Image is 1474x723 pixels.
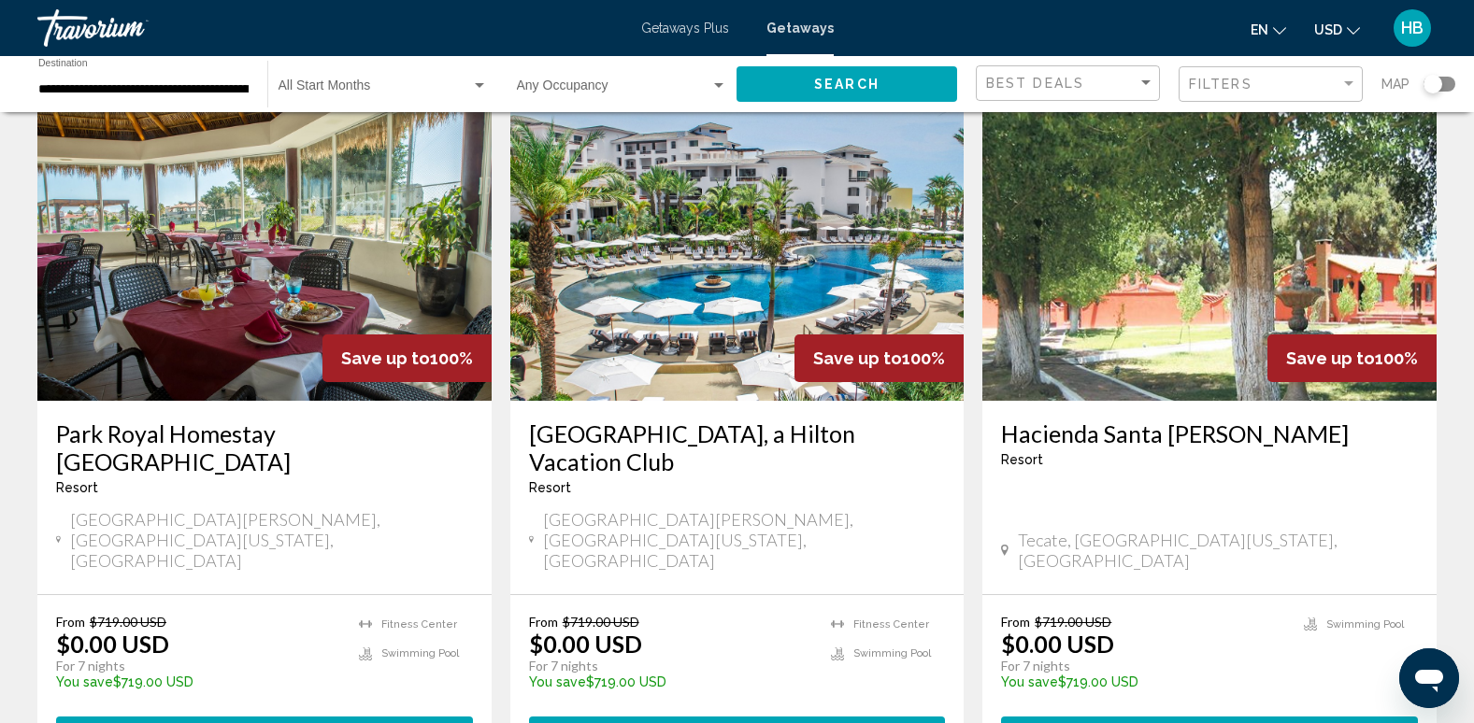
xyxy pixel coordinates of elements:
span: Resort [1001,452,1043,467]
span: Swimming Pool [853,647,931,659]
p: For 7 nights [1001,658,1285,674]
span: From [56,614,85,630]
a: Getaways Plus [641,21,729,35]
span: Save up to [1286,348,1375,368]
span: You save [1001,674,1058,689]
div: 100% [322,334,492,382]
a: Hacienda Santa [PERSON_NAME] [1001,419,1418,447]
span: $719.00 USD [1035,614,1111,630]
div: 100% [794,334,964,382]
span: Fitness Center [381,618,457,631]
img: 5405E01L.jpg [982,102,1437,401]
span: You save [56,674,113,689]
span: Map [1381,71,1410,97]
span: [GEOGRAPHIC_DATA][PERSON_NAME], [GEOGRAPHIC_DATA][US_STATE], [GEOGRAPHIC_DATA] [543,509,945,571]
a: Park Royal Homestay [GEOGRAPHIC_DATA] [56,419,473,475]
span: en [1251,22,1268,37]
button: Change language [1251,16,1286,43]
span: You save [529,674,586,689]
span: Search [814,78,880,92]
p: For 7 nights [56,658,340,674]
span: Swimming Pool [381,647,459,659]
p: $0.00 USD [56,630,169,658]
span: Filters [1189,77,1252,92]
p: $0.00 USD [529,630,642,658]
p: $0.00 USD [1001,630,1114,658]
p: $719.00 USD [529,674,813,689]
p: For 7 nights [529,658,813,674]
span: Resort [56,480,98,495]
span: HB [1401,19,1424,37]
button: Change currency [1314,16,1360,43]
span: Save up to [341,348,430,368]
img: RF29E02X.jpg [510,102,965,401]
iframe: Button to launch messaging window [1399,648,1459,708]
a: [GEOGRAPHIC_DATA], a Hilton Vacation Club [529,419,946,475]
button: Search [737,66,957,101]
span: $719.00 USD [563,614,639,630]
a: Travorium [37,9,623,47]
p: $719.00 USD [1001,674,1285,689]
span: Fitness Center [853,618,929,631]
button: User Menu [1388,8,1437,48]
span: Save up to [813,348,902,368]
span: $719.00 USD [90,614,166,630]
div: 100% [1267,334,1437,382]
button: Filter [1179,65,1363,104]
span: Swimming Pool [1326,618,1404,631]
span: From [1001,614,1030,630]
span: Tecate, [GEOGRAPHIC_DATA][US_STATE], [GEOGRAPHIC_DATA] [1018,530,1418,571]
a: Getaways [766,21,834,35]
span: Resort [529,480,571,495]
span: [GEOGRAPHIC_DATA][PERSON_NAME], [GEOGRAPHIC_DATA][US_STATE], [GEOGRAPHIC_DATA] [70,509,472,571]
span: USD [1314,22,1342,37]
p: $719.00 USD [56,674,340,689]
span: Best Deals [986,76,1084,91]
img: 7692O01X.jpg [37,102,492,401]
span: From [529,614,558,630]
mat-select: Sort by [986,76,1154,92]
